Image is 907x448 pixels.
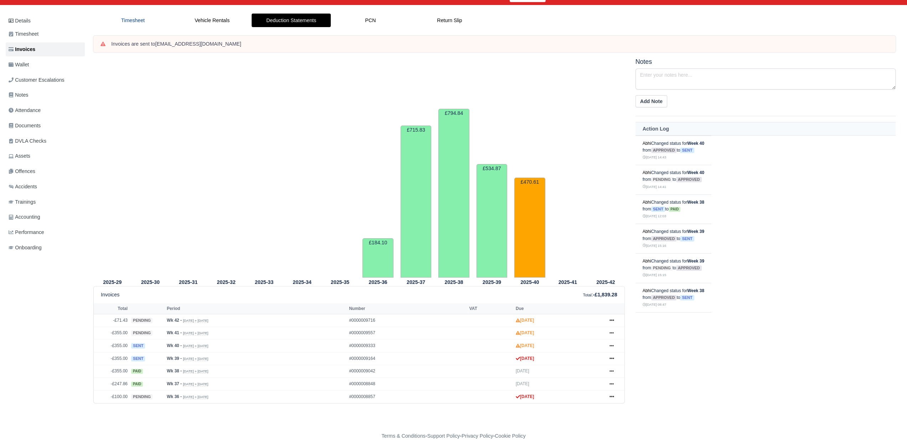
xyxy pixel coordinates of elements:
a: Vehicle Rentals [172,14,252,27]
td: -£71.43 [94,314,129,327]
span: Timesheet [9,30,38,38]
th: 2025-40 [511,278,548,286]
small: [DATE] » [DATE] [183,395,208,399]
a: Customer Escalations [6,73,85,87]
span: pending [651,265,672,271]
td: -£355.00 [94,327,129,340]
th: 2025-36 [359,278,397,286]
td: £534.87 [476,164,507,278]
strong: Wk 36 - [167,394,182,399]
a: Terms & Conditions [381,433,425,439]
th: 2025-31 [169,278,207,286]
th: Due [514,303,603,314]
strong: Wk 40 - [167,343,182,348]
strong: [EMAIL_ADDRESS][DOMAIN_NAME] [155,41,241,47]
span: sent [651,207,665,212]
strong: Week 38 [687,288,704,293]
strong: Wk 42 - [167,318,182,323]
span: Onboarding [9,244,42,252]
a: Abhi [643,229,651,234]
td: Changed status for from to [635,283,711,312]
th: 2025-37 [397,278,435,286]
td: £470.61 [514,178,545,278]
a: DVLA Checks [6,134,85,148]
strong: Week 39 [687,259,704,264]
a: Return Slip [410,14,489,27]
span: sent [680,148,694,153]
strong: Wk 38 - [167,368,182,373]
td: -£355.00 [94,352,129,365]
th: VAT [468,303,514,314]
small: Total [583,293,592,297]
th: 2025-39 [473,278,511,286]
a: PCN [331,14,410,27]
strong: Wk 41 - [167,330,182,335]
a: Invoices [6,42,85,56]
td: #0000009042 [347,365,467,378]
a: Privacy Policy [462,433,493,439]
span: sent [680,295,694,300]
th: 2025-33 [245,278,283,286]
a: Notes [6,88,85,102]
span: pending [131,318,153,323]
td: £794.84 [438,109,469,278]
strong: [DATE] [516,394,534,399]
a: Offences [6,164,85,178]
small: [DATE] 15:15 [643,273,666,277]
small: [DATE] » [DATE] [183,344,208,348]
span: paid [131,369,143,374]
th: 2025-32 [207,278,245,286]
td: Changed status for from to [635,224,711,254]
span: Assets [9,152,30,160]
span: paid [669,207,680,212]
span: sent [680,236,694,241]
th: Number [347,303,467,314]
td: Changed status for from to [635,194,711,224]
a: Attendance [6,103,85,117]
span: sent [131,356,145,361]
th: 2025-38 [435,278,473,286]
td: £715.83 [401,126,431,278]
th: Action Log [635,122,896,136]
span: pending [651,177,672,182]
td: #0000008848 [347,378,467,391]
span: sent [131,343,145,348]
th: 2025-42 [587,278,624,286]
span: Accounting [9,213,40,221]
a: Deduction Statements [252,14,331,27]
div: - - - [251,432,657,440]
td: -£355.00 [94,340,129,352]
a: Abhi [643,200,651,205]
span: [DATE] [516,381,529,386]
small: [DATE] » [DATE] [183,357,208,361]
td: #0000009716 [347,314,467,327]
a: Wallet [6,58,85,72]
strong: Week 40 [687,141,704,146]
small: [DATE] 15:16 [643,244,666,248]
a: Cookie Policy [495,433,525,439]
h6: Invoices [101,292,119,298]
th: 2025-34 [283,278,321,286]
span: approved [676,177,702,182]
span: paid [131,382,143,387]
strong: Wk 39 - [167,356,182,361]
td: Changed status for from to [635,253,711,283]
a: Details [6,14,85,27]
a: Performance [6,225,85,239]
th: 2025-35 [321,278,359,286]
td: #0000009557 [347,327,467,340]
a: Assets [6,149,85,163]
strong: [DATE] [516,356,534,361]
iframe: Chat Widget [871,414,907,448]
a: Onboarding [6,241,85,255]
span: Attendance [9,106,41,114]
small: [DATE] » [DATE] [183,369,208,373]
span: Accidents [9,183,37,191]
span: pending [131,330,153,336]
strong: [DATE] [516,343,534,348]
a: Abhi [643,288,651,293]
button: Add Note [635,95,667,107]
th: Period [165,303,347,314]
span: pending [131,394,153,399]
